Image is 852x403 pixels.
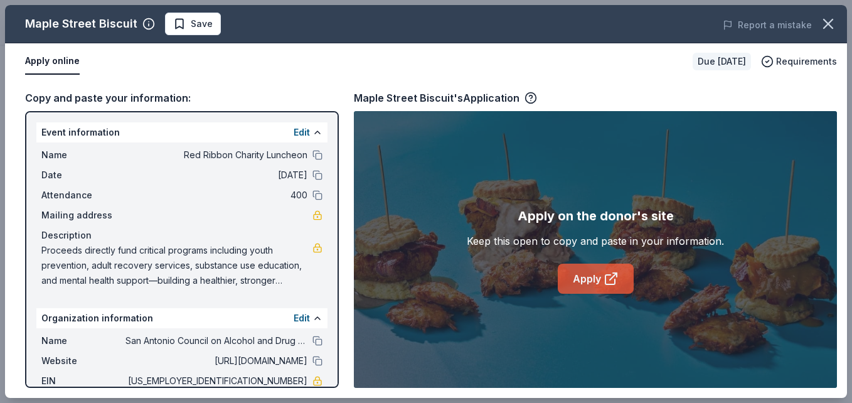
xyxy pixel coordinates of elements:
span: Attendance [41,188,125,203]
span: EIN [41,373,125,389]
div: Copy and paste your information: [25,90,339,106]
a: Apply [558,264,634,294]
div: Apply on the donor's site [518,206,674,226]
span: Name [41,148,125,163]
div: Description [41,228,322,243]
span: San Antonio Council on Alcohol and Drug Awareness [125,333,307,348]
span: Date [41,168,125,183]
span: 400 [125,188,307,203]
span: Save [191,16,213,31]
button: Save [165,13,221,35]
div: Keep this open to copy and paste in your information. [467,234,724,249]
span: Red Ribbon Charity Luncheon [125,148,307,163]
span: [URL][DOMAIN_NAME] [125,353,307,368]
div: Maple Street Biscuit's Application [354,90,537,106]
span: Requirements [776,54,837,69]
button: Apply online [25,48,80,75]
button: Report a mistake [723,18,812,33]
div: Due [DATE] [693,53,751,70]
span: Mailing address [41,208,125,223]
div: Event information [36,122,327,142]
div: Maple Street Biscuit [25,14,137,34]
div: Organization information [36,308,327,328]
span: Name [41,333,125,348]
span: [DATE] [125,168,307,183]
span: Proceeds directly fund critical programs including youth prevention, adult recovery services, sub... [41,243,312,288]
button: Edit [294,125,310,140]
span: Website [41,353,125,368]
button: Edit [294,311,310,326]
span: [US_EMPLOYER_IDENTIFICATION_NUMBER] [125,373,307,389]
button: Requirements [761,54,837,69]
